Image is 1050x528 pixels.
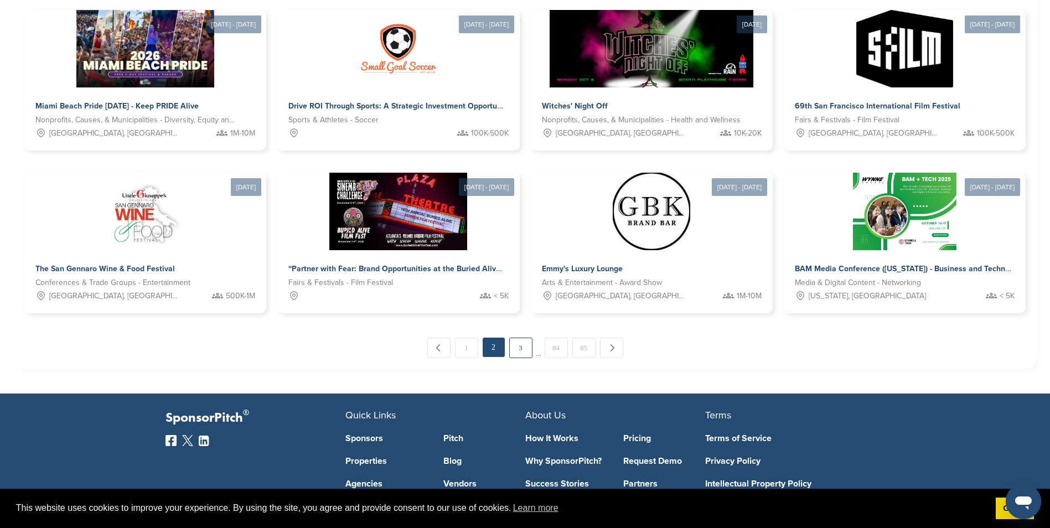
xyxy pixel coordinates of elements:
[102,173,189,250] img: Sponsorpitch &
[556,290,685,302] span: [GEOGRAPHIC_DATA], [GEOGRAPHIC_DATA]
[809,290,926,302] span: [US_STATE], [GEOGRAPHIC_DATA]
[542,264,623,273] span: Emmy's Luxury Lounge
[455,338,478,358] a: 1
[1006,484,1041,519] iframe: Button to launch messaging window
[600,338,623,358] a: Next →
[705,409,731,421] span: Terms
[288,101,510,111] span: Drive ROI Through Sports: A Strategic Investment Opportunity
[737,290,762,302] span: 1M-10M
[443,479,525,488] a: Vendors
[206,15,261,33] div: [DATE] - [DATE]
[965,15,1020,33] div: [DATE] - [DATE]
[977,127,1015,139] span: 100K-500K
[536,338,541,358] span: …
[1000,290,1015,302] span: < 5K
[545,338,568,358] a: 84
[243,406,249,420] span: ®
[572,338,596,358] a: 85
[427,338,451,358] a: ← Previous
[550,10,753,87] img: Sponsorpitch &
[509,338,532,358] a: 3
[531,155,773,313] a: [DATE] - [DATE] Sponsorpitch & Emmy's Luxury Lounge Arts & Entertainment - Award Show [GEOGRAPHIC...
[35,114,239,126] span: Nonprofits, Causes, & Municipalities - Diversity, Equity and Inclusion
[965,178,1020,196] div: [DATE] - [DATE]
[542,114,741,126] span: Nonprofits, Causes, & Municipalities - Health and Wellness
[737,15,767,33] div: [DATE]
[345,457,427,465] a: Properties
[542,101,608,111] span: Witches' Night Off
[705,457,868,465] a: Privacy Policy
[329,173,467,250] img: Sponsorpitch &
[277,155,519,313] a: [DATE] - [DATE] Sponsorpitch & “Partner with Fear: Brand Opportunities at the Buried Alive Film F...
[24,155,266,313] a: [DATE] Sponsorpitch & The San Gennaro Wine & Food Festival Conferences & Trade Groups - Entertain...
[623,434,705,443] a: Pricing
[494,290,509,302] span: < 5K
[231,178,261,196] div: [DATE]
[525,409,566,421] span: About Us
[623,479,705,488] a: Partners
[360,10,437,87] img: Sponsorpitch &
[784,155,1026,313] a: [DATE] - [DATE] Sponsorpitch & BAM Media Conference ([US_STATE]) - Business and Technical Media M...
[712,178,767,196] div: [DATE] - [DATE]
[795,101,960,111] span: 69th San Francisco International Film Festival
[809,127,938,139] span: [GEOGRAPHIC_DATA], [GEOGRAPHIC_DATA]
[443,434,525,443] a: Pitch
[623,457,705,465] a: Request Demo
[16,500,987,516] span: This website uses cookies to improve your experience. By using the site, you agree and provide co...
[459,15,514,33] div: [DATE] - [DATE]
[443,457,525,465] a: Blog
[226,290,255,302] span: 500K-1M
[795,277,921,289] span: Media & Digital Content - Networking
[288,114,379,126] span: Sports & Athletes - Soccer
[182,435,193,446] img: Twitter
[49,127,178,139] span: [GEOGRAPHIC_DATA], [GEOGRAPHIC_DATA]
[525,457,607,465] a: Why SponsorPitch?
[856,10,953,87] img: Sponsorpitch &
[345,409,396,421] span: Quick Links
[288,264,552,273] span: “Partner with Fear: Brand Opportunities at the Buried Alive Film Festival”
[795,114,899,126] span: Fairs & Festivals - Film Festival
[76,10,214,87] img: Sponsorpitch &
[345,434,427,443] a: Sponsors
[49,290,178,302] span: [GEOGRAPHIC_DATA], [GEOGRAPHIC_DATA]
[556,127,685,139] span: [GEOGRAPHIC_DATA], [GEOGRAPHIC_DATA]
[705,434,868,443] a: Terms of Service
[795,264,1042,273] span: BAM Media Conference ([US_STATE]) - Business and Technical Media
[165,435,177,446] img: Facebook
[165,410,345,426] p: SponsorPitch
[525,479,607,488] a: Success Stories
[705,479,868,488] a: Intellectual Property Policy
[288,277,393,289] span: Fairs & Festivals - Film Festival
[511,500,560,516] a: learn more about cookies
[483,338,505,357] em: 2
[853,173,956,250] img: Sponsorpitch &
[345,479,427,488] a: Agencies
[230,127,255,139] span: 1M-10M
[35,277,190,289] span: Conferences & Trade Groups - Entertainment
[525,434,607,443] a: How It Works
[35,264,175,273] span: The San Gennaro Wine & Food Festival
[996,498,1034,520] a: dismiss cookie message
[613,173,690,250] img: Sponsorpitch &
[471,127,509,139] span: 100K-500K
[542,277,662,289] span: Arts & Entertainment - Award Show
[459,178,514,196] div: [DATE] - [DATE]
[734,127,762,139] span: 10K-20K
[35,101,199,111] span: Miami Beach Pride [DATE] - Keep PRIDE Alive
